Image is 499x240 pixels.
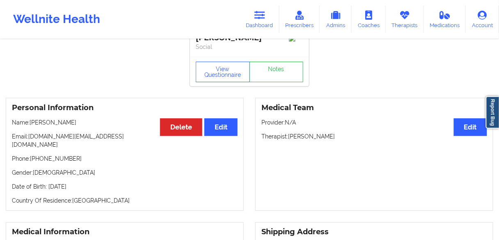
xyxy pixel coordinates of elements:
[12,196,238,205] p: Country Of Residence: [GEOGRAPHIC_DATA]
[261,103,487,113] h3: Medical Team
[160,118,202,136] button: Delete
[12,182,238,191] p: Date of Birth: [DATE]
[12,132,238,149] p: Email: [DOMAIN_NAME][EMAIL_ADDRESS][DOMAIN_NAME]
[240,6,279,33] a: Dashboard
[12,155,238,163] p: Phone: [PHONE_NUMBER]
[204,118,238,136] button: Edit
[12,103,238,113] h3: Personal Information
[261,118,487,127] p: Provider: N/A
[12,118,238,127] p: Name: [PERSON_NAME]
[486,96,499,129] a: Report Bug
[249,62,304,82] a: Notes
[424,6,466,33] a: Medications
[466,6,499,33] a: Account
[196,62,250,82] button: View Questionnaire
[279,6,320,33] a: Prescribers
[454,118,487,136] button: Edit
[261,132,487,141] p: Therapist: [PERSON_NAME]
[12,168,238,177] p: Gender: [DEMOGRAPHIC_DATA]
[386,6,424,33] a: Therapists
[261,227,487,237] h3: Shipping Address
[12,227,238,237] h3: Medical Information
[196,43,303,51] p: Social
[352,6,386,33] a: Coaches
[320,6,352,33] a: Admins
